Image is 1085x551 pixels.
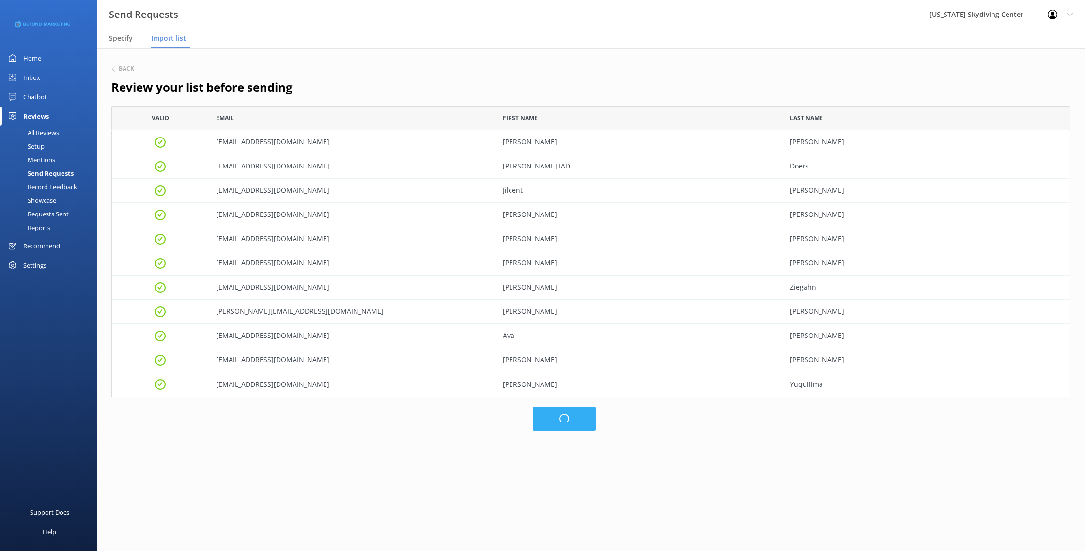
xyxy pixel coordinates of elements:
div: Setup [6,139,45,153]
div: Laura [496,251,783,275]
div: jakerozhon@gmail.com [209,348,496,372]
div: Johnpromotion2@gmail.com [209,372,496,397]
div: Jackson IAD [496,154,783,179]
div: mason.mcnabb1@gmail.com [209,300,496,324]
div: shulerdental@yahoo.com [209,227,496,251]
div: McNabb [783,300,1070,324]
div: andersonjenn03@gmail.com [209,130,496,154]
div: Mentions [6,153,55,167]
div: Reviews [23,107,49,126]
div: Shuler [783,227,1070,251]
div: Ziegahn [783,275,1070,300]
a: Send Requests [6,167,97,180]
div: All Reviews [6,126,59,139]
div: avaterry2024@gmail.com [209,324,496,348]
a: All Reviews [6,126,97,139]
div: Ben.roman.rabl@gmail.com [209,203,496,227]
div: Help [43,522,56,541]
a: Requests Sent [6,207,97,221]
div: Benjamin [496,203,783,227]
div: Jilcent [496,179,783,203]
div: Mason [496,300,783,324]
span: Specify [109,33,133,43]
div: Yuquilima [783,372,1070,397]
div: Requests Sent [6,207,69,221]
a: Mentions [6,153,97,167]
div: Recommend [23,236,60,256]
h2: Review your list before sending [111,78,1070,96]
div: Settings [23,256,46,275]
div: Support Docs [30,503,69,522]
button: Back [111,66,134,72]
div: Reports [6,221,50,234]
span: Email [216,113,234,122]
span: Last Name [790,113,823,122]
div: Terry [783,324,1070,348]
div: Coller [783,251,1070,275]
div: grid [111,130,1070,397]
div: Anderson [783,130,1070,154]
div: George [496,348,783,372]
div: Record Feedback [6,180,77,194]
h3: Send Requests [109,7,178,22]
div: jackdoers@gmail.com [209,154,496,179]
a: Showcase [6,194,97,207]
div: leannrabl3@gmail.com [209,179,496,203]
div: Cristian [496,372,783,397]
div: Home [23,48,41,68]
div: Murray Rabl [783,203,1070,227]
img: 3-1676954853.png [15,16,70,32]
a: Record Feedback [6,180,97,194]
span: First Name [503,113,538,122]
div: ryanz3128@gmail.com [209,275,496,300]
span: Valid [152,113,169,122]
div: Doers [783,154,1070,179]
h6: Back [119,66,134,72]
div: Rozhon [783,348,1070,372]
div: Ava [496,324,783,348]
div: Send Requests [6,167,74,180]
div: Murray [783,179,1070,203]
a: Setup [6,139,97,153]
div: Andrew [496,227,783,251]
a: Reports [6,221,97,234]
div: Showcase [6,194,56,207]
div: Ryan [496,275,783,300]
div: Inbox [23,68,40,87]
div: lauramyrie92@icloud.com [209,251,496,275]
span: Import list [151,33,186,43]
div: Chatbot [23,87,47,107]
div: Jennifer [496,130,783,154]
